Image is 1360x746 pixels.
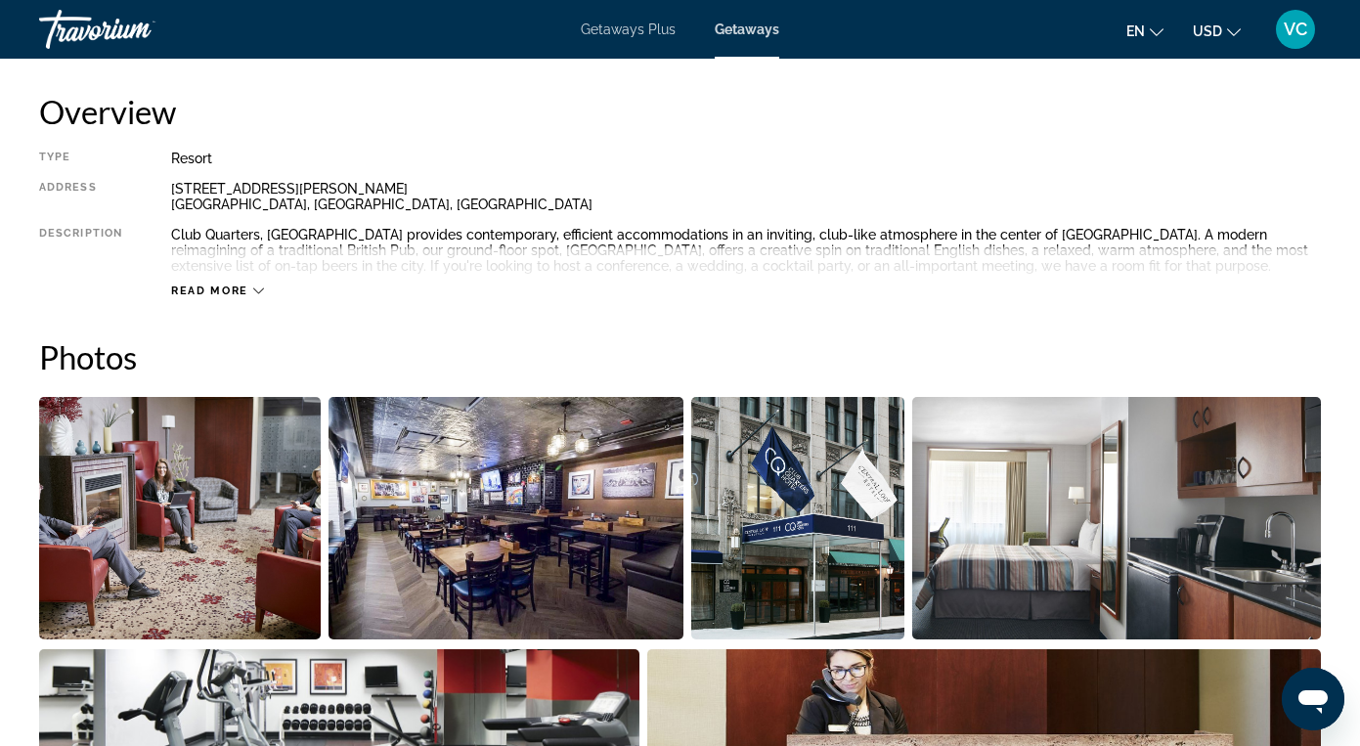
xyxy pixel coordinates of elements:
[912,396,1321,640] button: Open full-screen image slider
[39,151,122,166] div: Type
[171,151,1321,166] div: Resort
[1282,668,1344,730] iframe: Button to launch messaging window
[1126,23,1145,39] span: en
[39,4,235,55] a: Travorium
[329,396,683,640] button: Open full-screen image slider
[1193,17,1241,45] button: Change currency
[39,181,122,212] div: Address
[39,92,1321,131] h2: Overview
[581,22,676,37] a: Getaways Plus
[171,284,264,298] button: Read more
[39,337,1321,376] h2: Photos
[171,181,1321,212] div: [STREET_ADDRESS][PERSON_NAME] [GEOGRAPHIC_DATA], [GEOGRAPHIC_DATA], [GEOGRAPHIC_DATA]
[39,227,122,274] div: Description
[171,227,1321,274] div: Club Quarters, [GEOGRAPHIC_DATA] provides contemporary, efficient accommodations in an inviting, ...
[1126,17,1163,45] button: Change language
[691,396,904,640] button: Open full-screen image slider
[1270,9,1321,50] button: User Menu
[1193,23,1222,39] span: USD
[39,396,321,640] button: Open full-screen image slider
[1284,20,1307,39] span: VC
[715,22,779,37] a: Getaways
[171,285,248,297] span: Read more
